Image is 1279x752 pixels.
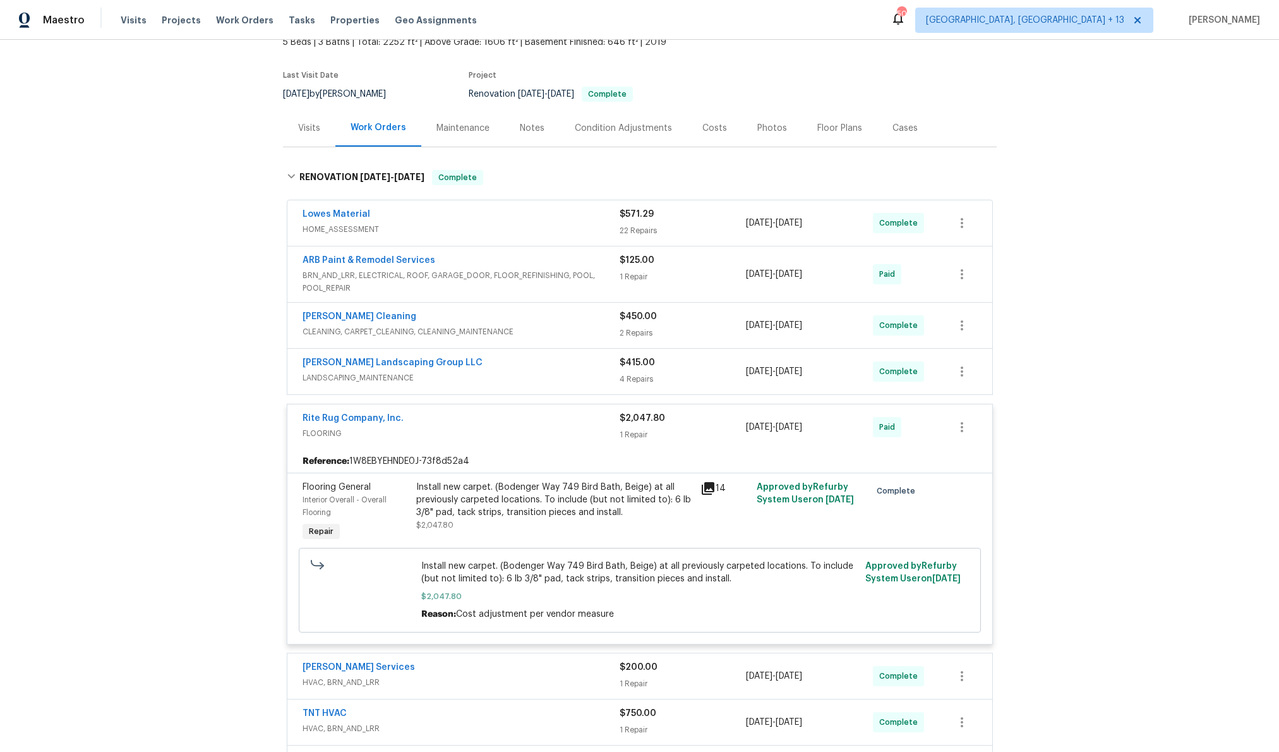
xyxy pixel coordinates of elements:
[776,367,802,376] span: [DATE]
[746,718,772,727] span: [DATE]
[304,525,339,538] span: Repair
[776,219,802,227] span: [DATE]
[303,372,620,384] span: LANDSCAPING_MAINTENANCE
[620,327,747,339] div: 2 Repairs
[879,716,923,729] span: Complete
[620,677,747,690] div: 1 Repair
[746,270,772,279] span: [DATE]
[216,14,273,27] span: Work Orders
[879,421,900,434] span: Paid
[416,521,453,529] span: $2,047.80
[892,122,918,135] div: Cases
[620,428,747,441] div: 1 Repair
[360,173,424,181] span: -
[283,90,309,99] span: [DATE]
[303,256,435,265] a: ARB Paint & Remodel Services
[776,718,802,727] span: [DATE]
[865,562,961,583] span: Approved by Refurby System User on
[746,268,802,281] span: -
[620,414,665,423] span: $2,047.80
[583,90,632,98] span: Complete
[620,210,654,219] span: $571.29
[620,256,654,265] span: $125.00
[757,122,787,135] div: Photos
[746,321,772,330] span: [DATE]
[776,423,802,432] span: [DATE]
[283,157,997,198] div: RENOVATION [DATE]-[DATE]Complete
[303,496,387,516] span: Interior Overall - Overall Flooring
[548,90,574,99] span: [DATE]
[394,173,424,181] span: [DATE]
[469,90,633,99] span: Renovation
[746,423,772,432] span: [DATE]
[746,421,802,434] span: -
[303,358,483,367] a: [PERSON_NAME] Landscaping Group LLC
[351,121,406,134] div: Work Orders
[620,312,657,321] span: $450.00
[283,71,339,79] span: Last Visit Date
[879,268,900,281] span: Paid
[879,670,923,682] span: Complete
[303,455,349,468] b: Reference:
[43,14,85,27] span: Maestro
[421,560,858,585] span: Install new carpet. (Bodenger Way 749 Bird Bath, Beige) at all previously carpeted locations. To ...
[303,210,370,219] a: Lowes Material
[620,663,658,672] span: $200.00
[360,173,390,181] span: [DATE]
[395,14,477,27] span: Geo Assignments
[620,270,747,283] div: 1 Repair
[879,365,923,378] span: Complete
[421,610,456,619] span: Reason:
[877,485,920,497] span: Complete
[1184,14,1260,27] span: [PERSON_NAME]
[303,427,620,440] span: FLOORING
[416,481,693,519] div: Install new carpet. (Bodenger Way 749 Bird Bath, Beige) at all previously carpeted locations. To ...
[303,325,620,338] span: CLEANING, CARPET_CLEANING, CLEANING_MAINTENANCE
[826,495,854,504] span: [DATE]
[421,590,858,603] span: $2,047.80
[575,122,672,135] div: Condition Adjustments
[289,16,315,25] span: Tasks
[620,724,747,736] div: 1 Repair
[620,373,747,385] div: 4 Repairs
[287,450,992,473] div: 1W8EBYEHNDE0J-73f8d52a4
[303,709,347,718] a: TNT HVAC
[746,716,802,729] span: -
[746,367,772,376] span: [DATE]
[776,321,802,330] span: [DATE]
[746,217,802,229] span: -
[879,319,923,332] span: Complete
[299,170,424,185] h6: RENOVATION
[436,122,489,135] div: Maintenance
[746,219,772,227] span: [DATE]
[283,87,401,102] div: by [PERSON_NAME]
[303,223,620,236] span: HOME_ASSESSMENT
[746,670,802,682] span: -
[746,365,802,378] span: -
[303,676,620,689] span: HVAC, BRN_AND_LRR
[298,122,320,135] div: Visits
[520,122,544,135] div: Notes
[700,481,750,496] div: 14
[746,672,772,681] span: [DATE]
[518,90,544,99] span: [DATE]
[926,14,1124,27] span: [GEOGRAPHIC_DATA], [GEOGRAPHIC_DATA] + 13
[746,319,802,332] span: -
[162,14,201,27] span: Projects
[456,610,614,619] span: Cost adjustment per vendor measure
[757,483,854,504] span: Approved by Refurby System User on
[303,414,404,423] a: Rite Rug Company, Inc.
[303,663,415,672] a: [PERSON_NAME] Services
[879,217,923,229] span: Complete
[620,358,655,367] span: $415.00
[620,224,747,237] div: 22 Repairs
[518,90,574,99] span: -
[303,312,416,321] a: [PERSON_NAME] Cleaning
[303,722,620,735] span: HVAC, BRN_AND_LRR
[702,122,727,135] div: Costs
[283,36,741,49] span: 5 Beds | 3 Baths | Total: 2252 ft² | Above Grade: 1606 ft² | Basement Finished: 646 ft² | 2019
[776,270,802,279] span: [DATE]
[433,171,482,184] span: Complete
[817,122,862,135] div: Floor Plans
[121,14,147,27] span: Visits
